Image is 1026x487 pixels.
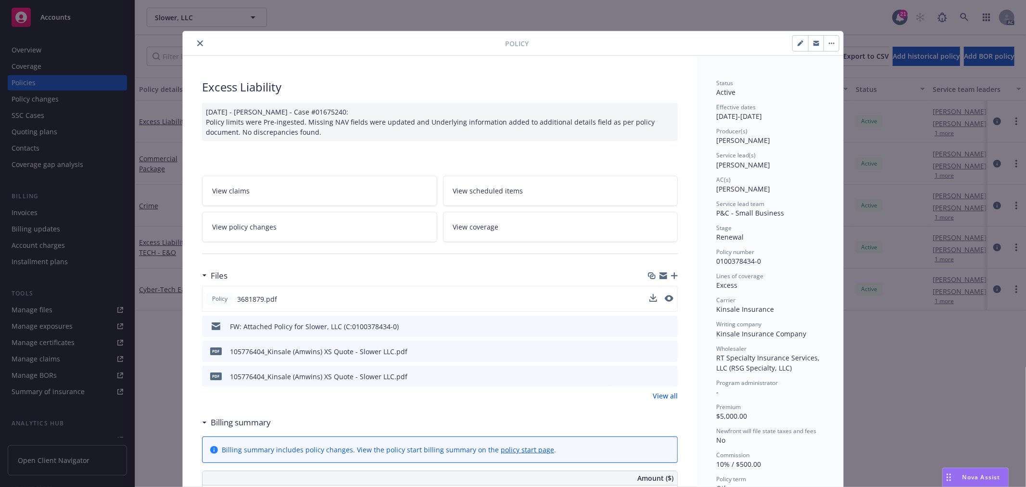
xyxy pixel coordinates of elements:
div: Billing summary includes policy changes. View the policy start billing summary on the . [222,445,556,455]
div: [DATE] - [DATE] [716,103,824,121]
h3: Files [211,269,228,282]
span: Stage [716,224,732,232]
a: View coverage [443,212,678,242]
span: Carrier [716,296,735,304]
div: Excess Liability [202,79,678,95]
span: pdf [210,347,222,355]
button: close [194,38,206,49]
span: [PERSON_NAME] [716,184,770,193]
span: View coverage [453,222,499,232]
span: Newfront will file state taxes and fees [716,427,816,435]
span: Premium [716,403,741,411]
a: View all [653,391,678,401]
span: View policy changes [212,222,277,232]
span: RT Specialty Insurance Services, LLC (RSG Specialty, LLC) [716,353,822,372]
a: policy start page [501,445,554,454]
button: preview file [665,372,674,382]
span: AC(s) [716,176,731,184]
span: Amount ($) [637,473,673,483]
span: 0100378434-0 [716,256,761,266]
button: preview file [665,321,674,332]
span: Renewal [716,232,744,242]
span: Lines of coverage [716,272,763,280]
a: View scheduled items [443,176,678,206]
button: Nova Assist [942,468,1009,487]
button: preview file [665,294,673,304]
span: $5,000.00 [716,411,747,421]
span: Program administrator [716,379,778,387]
span: Active [716,88,735,97]
span: Effective dates [716,103,756,111]
div: Billing summary [202,416,271,429]
span: Service lead(s) [716,151,756,159]
div: FW: Attached Policy for Slower, LLC (C:0100378434-0) [230,321,399,332]
span: No [716,436,725,445]
button: preview file [665,295,673,302]
button: download file [650,346,658,357]
span: 10% / $500.00 [716,460,761,469]
span: 3681879.pdf [237,294,277,304]
div: 105776404_Kinsale (Amwins) XS Quote - Slower LLC.pdf [230,372,407,382]
div: Files [202,269,228,282]
span: Kinsale Insurance Company [716,329,806,338]
span: Service lead team [716,200,764,208]
h3: Billing summary [211,416,271,429]
span: pdf [210,372,222,380]
button: download file [649,294,657,304]
span: Policy term [716,475,746,483]
span: View claims [212,186,250,196]
span: Policy [505,38,529,49]
span: Policy [210,295,229,303]
a: View policy changes [202,212,437,242]
a: View claims [202,176,437,206]
span: [PERSON_NAME] [716,136,770,145]
span: Writing company [716,320,761,328]
span: P&C - Small Business [716,208,784,218]
span: Excess [716,281,737,290]
span: [PERSON_NAME] [716,160,770,169]
span: Commission [716,451,749,459]
span: Nova Assist [963,473,1001,481]
span: Producer(s) [716,127,747,135]
span: Kinsale Insurance [716,305,774,314]
div: Drag to move [943,468,955,487]
button: download file [650,321,658,332]
span: Status [716,79,733,87]
span: Policy number [716,248,754,256]
div: 105776404_Kinsale (Amwins) XS Quote - Slower LLC.pdf [230,346,407,357]
div: [DATE] - [PERSON_NAME] - Case #01675240: Policy limits were Pre-ingested. Missing NAV fields were... [202,103,678,141]
button: download file [649,294,657,302]
span: Wholesaler [716,345,747,353]
span: - [716,387,719,397]
button: download file [650,372,658,382]
span: View scheduled items [453,186,523,196]
button: preview file [665,346,674,357]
